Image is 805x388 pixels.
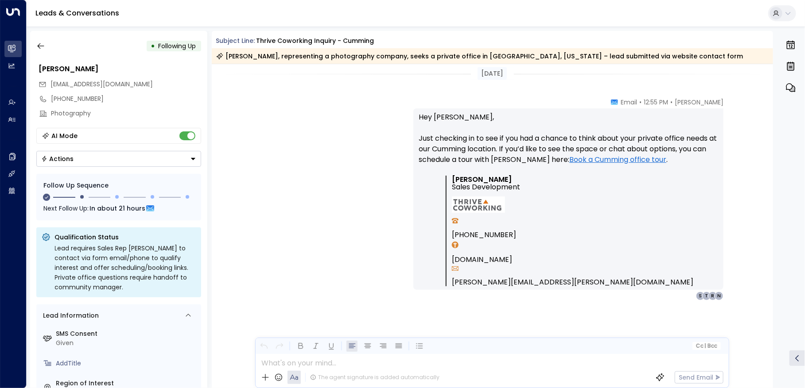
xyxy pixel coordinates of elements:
p: Qualification Status [55,233,196,242]
label: SMS Consent [56,329,198,338]
button: Undo [258,341,269,352]
a: Book a Cumming office tour [569,154,666,165]
div: Next Follow Up: [43,204,194,213]
div: [PHONE_NUMBER] [51,94,201,104]
span: [PERSON_NAME] [452,176,512,183]
span: • [639,98,642,107]
div: Lead Information [40,311,99,320]
span: 12:55 PM [644,98,668,107]
div: Lead requires Sales Rep [PERSON_NAME] to contact via form email/phone to qualify interest and off... [55,243,196,292]
span: tlamme@icloud.com [51,80,153,89]
div: N [715,292,723,300]
img: ADKq_NariwKu_EohpKvyO4uTS-hsdGzrSkGD_LpqriHGrJZC5NNk2dCU50O36dmoZ5Cn8GboRQw1SB3yjZZuwp_UWo4acu5bR... [452,266,459,271]
div: S [696,292,705,300]
div: Button group with a nested menu [36,151,201,167]
span: [PERSON_NAME] [675,98,723,107]
span: [EMAIL_ADDRESS][DOMAIN_NAME] [51,80,153,88]
span: | [704,343,706,349]
a: [DOMAIN_NAME] [452,255,512,264]
img: ADKq_NY3pKwKuSvL-ufcWK8LduvZ0c9SrOCvtzkTRH8pm6Tk4EQ5RJ1YK3dN0ebNO5JOnBuFY37MHBECSmL83VzFZl8gHGgxN... [452,218,459,223]
span: Subject Line: [216,36,255,45]
div: AI Mode [52,131,78,140]
button: Actions [36,151,201,167]
p: Hey [PERSON_NAME], Just checking in to see if you had a chance to think about your private office... [419,112,718,176]
div: AddTitle [56,359,198,368]
span: Cc Bcc [696,343,717,349]
img: photo [452,196,505,213]
div: Thrive Coworking Inquiry - Cumming [256,36,374,46]
div: The agent signature is added automatically [310,373,439,381]
div: [DATE] [478,67,507,80]
a: [PHONE_NUMBER] [452,230,516,239]
div: Given [56,338,198,348]
button: Redo [274,341,285,352]
img: 15_headshot.jpg [727,98,745,115]
span: • [670,98,673,107]
label: Region of Interest [56,379,198,388]
button: Cc|Bcc [692,342,721,350]
div: [PERSON_NAME], representing a photography company, seeks a private office in [GEOGRAPHIC_DATA], [... [216,52,743,61]
span: Sales Development [452,183,520,191]
a: [PERSON_NAME][EMAIL_ADDRESS][PERSON_NAME][DOMAIN_NAME] [452,278,693,286]
div: [PERSON_NAME] [39,64,201,74]
div: Actions [41,155,74,163]
div: T [702,292,711,300]
img: ADKq_NaH4QF1xuOxTe-2c8NfLN-37hP4lEaliHjMOtAHP0hq_TFqGU19gkB19JUA1Tr7w8fCpRO4RzgzUsabeCXWK2UxEfqux... [452,242,459,248]
a: Leads & Conversations [35,8,119,18]
div: Follow Up Sequence [43,181,194,190]
span: Following Up [159,42,196,50]
span: In about 21 hours [89,204,145,213]
div: R [708,292,717,300]
div: • [151,38,156,54]
span: Email [621,98,637,107]
div: Photography [51,109,201,118]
